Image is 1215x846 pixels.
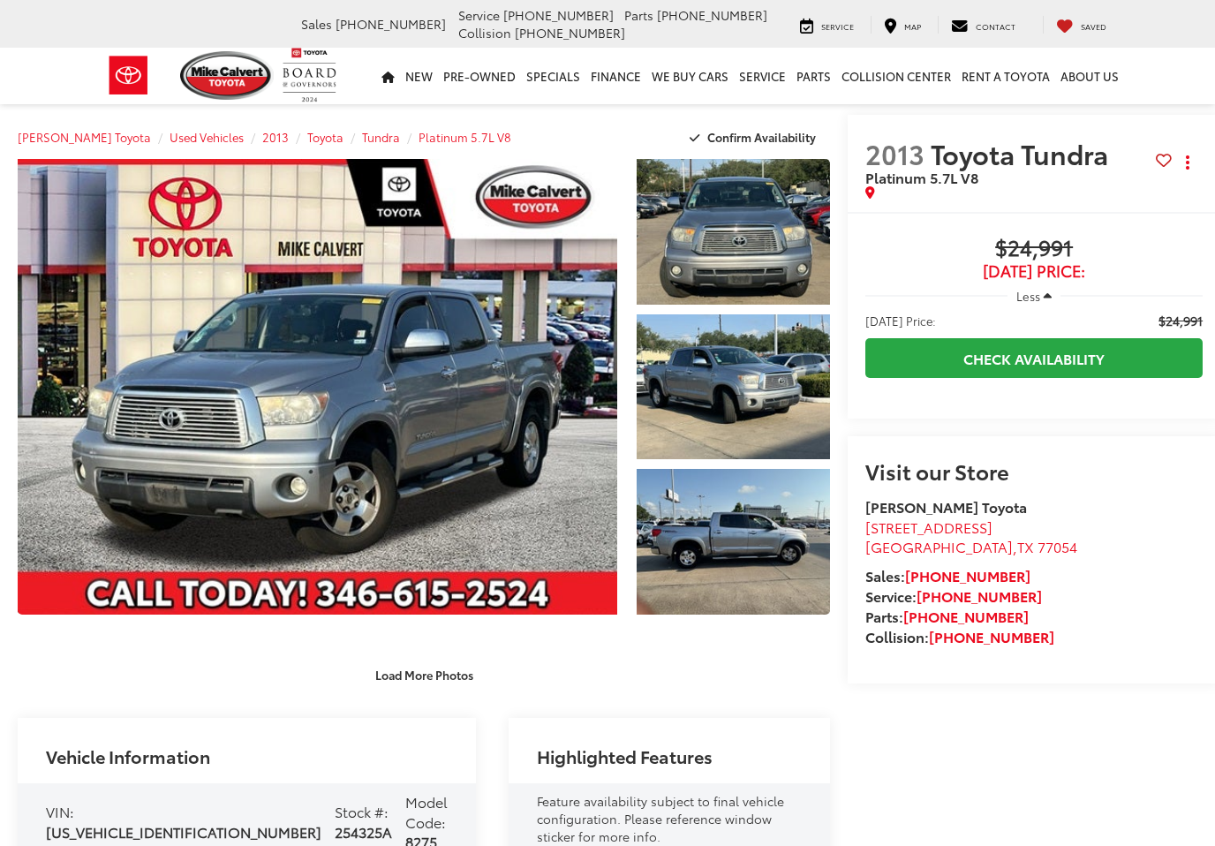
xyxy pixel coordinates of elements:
a: Expand Photo 1 [637,159,831,305]
span: Platinum 5.7L V8 [865,167,978,187]
a: 2013 [262,129,289,145]
span: dropdown dots [1186,155,1189,170]
a: About Us [1055,48,1124,104]
img: 2013 Toyota Tundra Platinum 5.7L V8 [11,157,623,616]
span: [PHONE_NUMBER] [657,6,767,24]
span: [STREET_ADDRESS] [865,517,992,537]
span: [PHONE_NUMBER] [336,15,446,33]
strong: Collision: [865,626,1054,646]
span: TX [1017,536,1034,556]
span: [DATE] Price: [865,262,1203,280]
span: Service [458,6,500,24]
span: [US_VEHICLE_IDENTIFICATION_NUMBER] [46,821,321,842]
h2: Visit our Store [865,459,1203,482]
h2: Vehicle Information [46,746,210,766]
a: Finance [585,48,646,104]
img: Mike Calvert Toyota [180,51,274,100]
a: [PHONE_NUMBER] [905,565,1030,585]
a: Map [871,16,934,34]
a: My Saved Vehicles [1043,16,1120,34]
span: Feature availability subject to final vehicle configuration. Please reference window sticker for ... [537,792,784,845]
span: , [865,536,1077,556]
a: Platinum 5.7L V8 [419,129,511,145]
span: [PHONE_NUMBER] [503,6,614,24]
span: Parts [624,6,653,24]
a: Specials [521,48,585,104]
img: 2013 Toyota Tundra Platinum 5.7L V8 [634,157,832,306]
a: [PHONE_NUMBER] [903,606,1029,626]
strong: [PERSON_NAME] Toyota [865,496,1027,517]
img: 2013 Toyota Tundra Platinum 5.7L V8 [634,313,832,461]
a: [PHONE_NUMBER] [917,585,1042,606]
span: Toyota Tundra [931,134,1114,172]
span: [DATE] Price: [865,312,936,329]
span: 254325A [335,821,392,842]
span: $24,991 [1158,312,1203,329]
span: Confirm Availability [707,129,816,145]
h2: Highlighted Features [537,746,713,766]
a: Check Availability [865,338,1203,378]
button: Confirm Availability [680,122,831,153]
span: Collision [458,24,511,42]
img: Toyota [95,47,162,104]
a: Expand Photo 2 [637,314,831,460]
a: Home [376,48,400,104]
span: Stock #: [335,801,389,821]
a: Used Vehicles [170,129,244,145]
span: Model Code: [405,791,448,832]
a: Tundra [362,129,400,145]
a: [PERSON_NAME] Toyota [18,129,151,145]
span: Service [821,20,854,32]
span: 77054 [1038,536,1077,556]
a: [PHONE_NUMBER] [929,626,1054,646]
span: $24,991 [865,236,1203,262]
button: Actions [1172,147,1203,178]
a: [STREET_ADDRESS] [GEOGRAPHIC_DATA],TX 77054 [865,517,1077,557]
a: Pre-Owned [438,48,521,104]
span: Less [1016,288,1040,304]
a: Toyota [307,129,343,145]
a: Expand Photo 0 [18,159,617,615]
img: 2013 Toyota Tundra Platinum 5.7L V8 [634,467,832,616]
strong: Sales: [865,565,1030,585]
button: Less [1007,280,1060,312]
span: Map [904,20,921,32]
span: [PHONE_NUMBER] [515,24,625,42]
span: [GEOGRAPHIC_DATA] [865,536,1013,556]
button: Load More Photos [363,660,486,691]
a: Expand Photo 3 [637,469,831,615]
span: Contact [976,20,1015,32]
span: 2013 [865,134,924,172]
a: Rent a Toyota [956,48,1055,104]
span: VIN: [46,801,74,821]
a: New [400,48,438,104]
a: Service [787,16,867,34]
span: Saved [1081,20,1106,32]
a: Contact [938,16,1029,34]
a: Parts [791,48,836,104]
span: Sales [301,15,332,33]
a: Service [734,48,791,104]
a: Collision Center [836,48,956,104]
a: WE BUY CARS [646,48,734,104]
strong: Parts: [865,606,1029,626]
strong: Service: [865,585,1042,606]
